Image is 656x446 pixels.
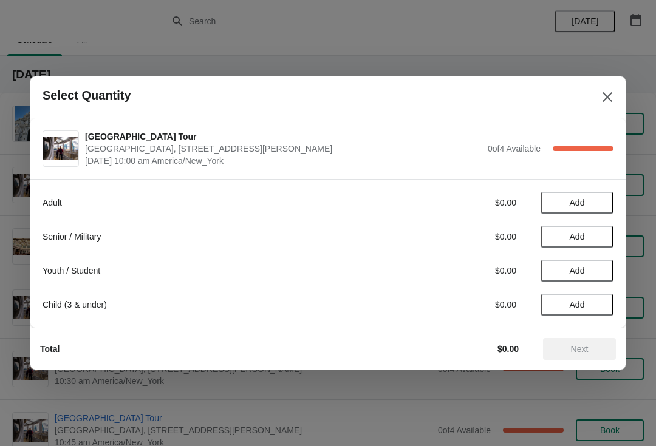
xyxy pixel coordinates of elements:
[43,89,131,103] h2: Select Quantity
[541,226,613,248] button: Add
[570,198,585,208] span: Add
[40,344,60,354] strong: Total
[541,294,613,316] button: Add
[43,265,380,277] div: Youth / Student
[43,137,78,161] img: City Hall Tower Tour | City Hall Visitor Center, 1400 John F Kennedy Boulevard Suite 121, Philade...
[43,231,380,243] div: Senior / Military
[497,344,519,354] strong: $0.00
[404,265,516,277] div: $0.00
[488,144,541,154] span: 0 of 4 Available
[541,192,613,214] button: Add
[85,143,482,155] span: [GEOGRAPHIC_DATA], [STREET_ADDRESS][PERSON_NAME]
[43,197,380,209] div: Adult
[404,231,516,243] div: $0.00
[43,299,380,311] div: Child (3 & under)
[596,86,618,108] button: Close
[404,197,516,209] div: $0.00
[570,266,585,275] span: Add
[570,232,585,242] span: Add
[85,130,482,143] span: [GEOGRAPHIC_DATA] Tour
[570,300,585,309] span: Add
[404,299,516,311] div: $0.00
[541,260,613,282] button: Add
[85,155,482,167] span: [DATE] 10:00 am America/New_York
